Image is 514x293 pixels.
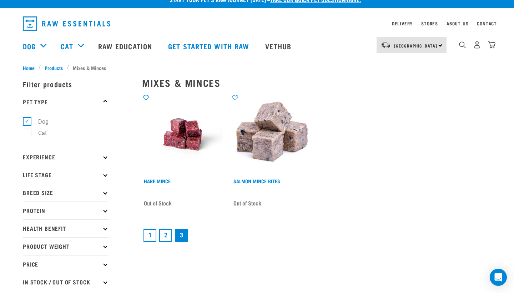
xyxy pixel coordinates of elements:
[473,41,481,49] img: user.png
[23,41,36,51] a: Dog
[17,14,497,34] nav: dropdown navigation
[392,22,413,25] a: Delivery
[45,64,63,71] span: Products
[233,198,261,208] span: Out of Stock
[421,22,438,25] a: Stores
[490,269,507,286] div: Open Intercom Messenger
[23,148,109,166] p: Experience
[23,75,109,93] p: Filter products
[61,41,73,51] a: Cat
[23,166,109,184] p: Life Stage
[91,32,161,60] a: Raw Education
[23,64,35,71] span: Home
[233,180,280,182] a: Salmon Mince Bites
[175,229,188,242] a: Page 3
[477,22,497,25] a: Contact
[142,228,491,243] nav: pagination
[144,180,171,182] a: Hare Mince
[143,229,156,242] a: Goto page 1
[488,41,495,49] img: home-icon@2x.png
[159,229,172,242] a: Goto page 2
[232,94,313,175] img: 1141 Salmon Mince 01
[23,16,110,31] img: Raw Essentials Logo
[41,64,67,71] a: Products
[381,42,390,48] img: van-moving.png
[459,41,466,48] img: home-icon-1@2x.png
[258,32,300,60] a: Vethub
[27,117,51,126] label: Dog
[23,64,491,71] nav: breadcrumbs
[23,184,109,202] p: Breed Size
[142,94,223,175] img: Raw Essentials Hare Mince Raw Bites For Cats & Dogs
[447,22,468,25] a: About Us
[23,237,109,255] p: Product Weight
[27,129,50,138] label: Cat
[23,64,39,71] a: Home
[23,93,109,111] p: Pet Type
[144,198,172,208] span: Out of Stock
[142,77,491,88] h2: Mixes & Minces
[23,273,109,291] p: In Stock / Out Of Stock
[23,255,109,273] p: Price
[23,219,109,237] p: Health Benefit
[394,44,437,47] span: [GEOGRAPHIC_DATA]
[23,202,109,219] p: Protein
[161,32,258,60] a: Get started with Raw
